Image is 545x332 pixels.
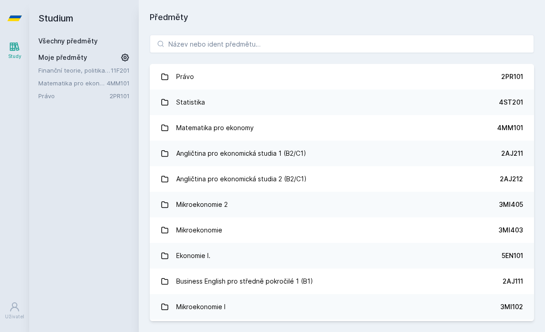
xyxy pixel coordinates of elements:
[176,93,205,111] div: Statistika
[150,166,534,192] a: Angličtina pro ekonomická studia 2 (B2/C1) 2AJ212
[176,68,194,86] div: Právo
[2,37,27,64] a: Study
[110,92,130,100] a: 2PR101
[176,272,313,290] div: Business English pro středně pokročilé 1 (B1)
[150,35,534,53] input: Název nebo ident předmětu…
[500,174,523,184] div: 2AJ212
[150,90,534,115] a: Statistika 4ST201
[176,221,222,239] div: Mikroekonomie
[150,64,534,90] a: Právo 2PR101
[176,144,306,163] div: Angličtina pro ekonomická studia 1 (B2/C1)
[111,67,130,74] a: 11F201
[501,149,523,158] div: 2AJ211
[176,195,228,214] div: Mikroekonomie 2
[2,297,27,325] a: Uživatel
[176,247,210,265] div: Ekonomie I.
[38,79,107,88] a: Matematika pro ekonomy
[176,298,225,316] div: Mikroekonomie I
[107,79,130,87] a: 4MM101
[38,53,87,62] span: Moje předměty
[150,115,534,141] a: Matematika pro ekonomy 4MM101
[150,243,534,269] a: Ekonomie I. 5EN101
[38,37,98,45] a: Všechny předměty
[150,141,534,166] a: Angličtina pro ekonomická studia 1 (B2/C1) 2AJ211
[499,200,523,209] div: 3MI405
[497,123,523,132] div: 4MM101
[38,91,110,100] a: Právo
[176,170,307,188] div: Angličtina pro ekonomická studia 2 (B2/C1)
[38,66,111,75] a: Finanční teorie, politika a instituce
[176,119,254,137] div: Matematika pro ekonomy
[150,294,534,320] a: Mikroekonomie I 3MI102
[5,313,24,320] div: Uživatel
[150,11,534,24] h1: Předměty
[150,192,534,217] a: Mikroekonomie 2 3MI405
[150,269,534,294] a: Business English pro středně pokročilé 1 (B1) 2AJ111
[502,251,523,260] div: 5EN101
[150,217,534,243] a: Mikroekonomie 3MI403
[503,277,523,286] div: 2AJ111
[501,72,523,81] div: 2PR101
[499,98,523,107] div: 4ST201
[500,302,523,311] div: 3MI102
[8,53,21,60] div: Study
[498,226,523,235] div: 3MI403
